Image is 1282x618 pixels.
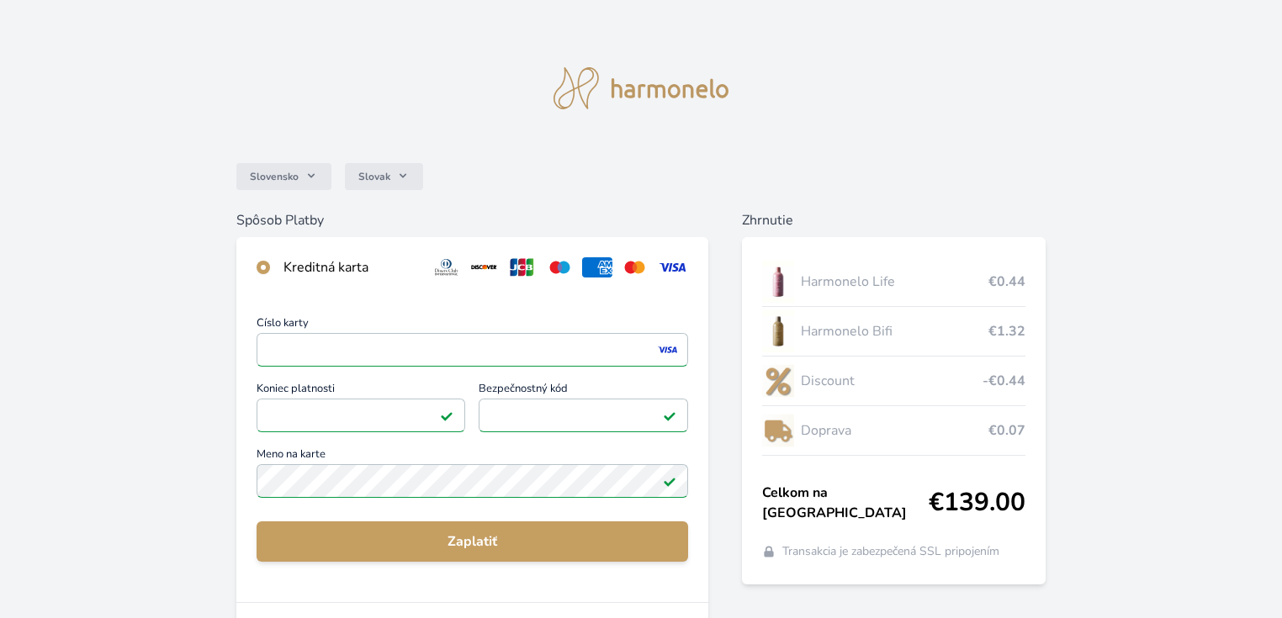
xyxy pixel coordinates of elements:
[270,531,675,552] span: Zaplatiť
[440,409,453,422] img: Pole je platné
[283,257,417,277] div: Kreditná karta
[782,543,999,560] span: Transakcia je zabezpečená SSL pripojením
[988,272,1025,292] span: €0.44
[345,163,423,190] button: Slovak
[257,521,689,562] button: Zaplatiť
[257,383,466,399] span: Koniec platnosti
[801,371,983,391] span: Discount
[358,170,390,183] span: Slovak
[988,321,1025,341] span: €1.32
[983,371,1025,391] span: -€0.44
[236,210,709,230] h6: Spôsob Platby
[486,404,681,427] iframe: Iframe pre bezpečnostný kód
[257,318,689,333] span: Číslo karty
[657,257,688,277] img: visa.svg
[554,67,728,109] img: logo.svg
[264,338,681,362] iframe: Iframe pre číslo karty
[663,474,676,488] img: Pole je platné
[582,257,613,277] img: amex.svg
[250,170,299,183] span: Slovensko
[762,310,794,352] img: CLEAN_BIFI_se_stinem_x-lo.jpg
[762,483,929,523] span: Celkom na [GEOGRAPHIC_DATA]
[762,261,794,303] img: CLEAN_LIFE_se_stinem_x-lo.jpg
[619,257,650,277] img: mc.svg
[663,409,676,422] img: Pole je platné
[801,321,988,341] span: Harmonelo Bifi
[801,420,988,441] span: Doprava
[479,383,688,399] span: Bezpečnostný kód
[544,257,575,277] img: maestro.svg
[762,409,794,452] img: delivery-lo.png
[257,449,689,464] span: Meno na karte
[929,488,1025,518] span: €139.00
[469,257,500,277] img: discover.svg
[236,163,331,190] button: Slovensko
[264,404,458,427] iframe: Iframe pre deň vypršania platnosti
[801,272,988,292] span: Harmonelo Life
[742,210,1046,230] h6: Zhrnutie
[656,342,679,357] img: visa
[431,257,462,277] img: diners.svg
[762,360,794,402] img: discount-lo.png
[988,420,1025,441] span: €0.07
[257,464,689,498] input: Meno na kartePole je platné
[506,257,538,277] img: jcb.svg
